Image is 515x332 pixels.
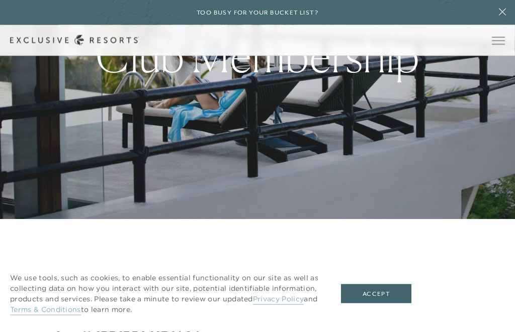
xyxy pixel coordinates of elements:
[197,8,318,18] h6: Too busy for your bucket list?
[492,37,505,44] button: Open navigation
[341,284,411,303] button: Accept
[10,273,321,315] p: We use tools, such as cookies, to enable essential functionality on our site as well as collectin...
[253,294,304,305] a: Privacy Policy
[96,34,419,79] h1: Club Membership
[10,305,81,315] a: Terms & Conditions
